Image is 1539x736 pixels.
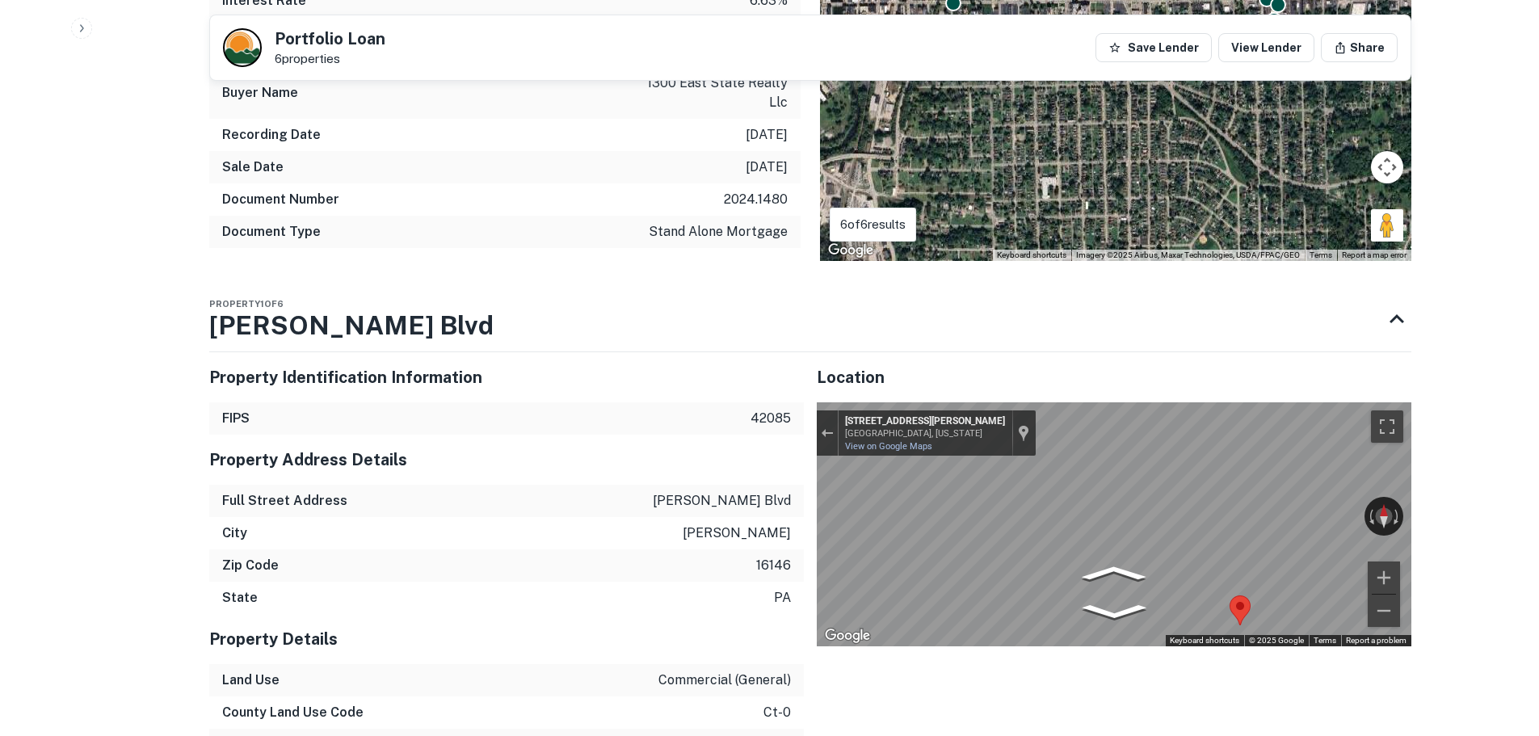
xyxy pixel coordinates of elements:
button: Exit the Street View [817,423,838,444]
div: Property1of6[PERSON_NAME] Blvd [209,287,1411,351]
h6: Buyer Name [222,83,298,103]
a: Terms (opens in new tab) [1314,636,1336,645]
p: ct-0 [763,703,791,722]
a: Open this area in Google Maps (opens a new window) [821,625,874,646]
p: 2024.1480 [724,190,788,209]
button: Zoom in [1368,561,1400,594]
div: Street View [817,402,1411,646]
img: Google [824,240,877,261]
img: Google [821,625,874,646]
button: Rotate counterclockwise [1364,497,1376,536]
span: © 2025 Google [1249,636,1304,645]
button: Rotate clockwise [1392,497,1403,536]
button: Keyboard shortcuts [997,250,1066,261]
h6: City [222,524,247,543]
h3: [PERSON_NAME] Blvd [209,306,494,345]
h5: Location [817,365,1411,389]
p: 6 of 6 results [840,215,906,234]
a: View Lender [1218,33,1314,62]
path: Go South, Forker Pl [1066,600,1163,624]
button: Zoom out [1368,595,1400,627]
h6: Document Number [222,190,339,209]
p: 16146 [756,556,791,575]
button: Drag Pegman onto the map to open Street View [1371,209,1403,242]
a: Report a problem [1346,636,1407,645]
h6: Full Street Address [222,491,347,511]
h6: County Land Use Code [222,703,364,722]
p: pa [774,588,791,608]
p: [DATE] [746,125,788,145]
button: Share [1321,33,1398,62]
h6: FIPS [222,409,250,428]
a: Terms (opens in new tab) [1310,250,1332,259]
h5: Property Details [209,627,804,651]
p: 42085 [751,409,791,428]
p: [PERSON_NAME] blvd [653,491,791,511]
h5: Portfolio Loan [275,31,385,47]
p: stand alone mortgage [649,222,788,242]
h6: Sale Date [222,158,284,177]
h5: Property Address Details [209,448,804,472]
div: Map [817,402,1411,646]
h6: Recording Date [222,125,321,145]
div: [GEOGRAPHIC_DATA], [US_STATE] [845,428,1005,439]
h6: State [222,588,258,608]
p: 6 properties [275,52,385,66]
iframe: Chat Widget [1458,607,1539,684]
h6: Land Use [222,671,280,690]
a: Report a map error [1342,250,1407,259]
span: Property 1 of 6 [209,299,284,309]
p: [PERSON_NAME] [683,524,791,543]
button: Map camera controls [1371,151,1403,183]
a: Open this area in Google Maps (opens a new window) [824,240,877,261]
a: Show location on map [1018,424,1029,442]
h5: Property Identification Information [209,365,804,389]
button: Keyboard shortcuts [1170,635,1239,646]
path: Go North, Forker Pl [1065,561,1162,585]
div: [STREET_ADDRESS][PERSON_NAME] [845,415,1005,428]
p: [DATE] [746,158,788,177]
button: Save Lender [1095,33,1212,62]
button: Reset the view [1376,497,1392,536]
h6: Document Type [222,222,321,242]
a: View on Google Maps [845,441,932,452]
p: 1300 east state realty llc [642,74,788,112]
span: Imagery ©2025 Airbus, Maxar Technologies, USDA/FPAC/GEO [1076,250,1300,259]
h6: Zip Code [222,556,279,575]
p: commercial (general) [658,671,791,690]
button: Toggle fullscreen view [1371,410,1403,443]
